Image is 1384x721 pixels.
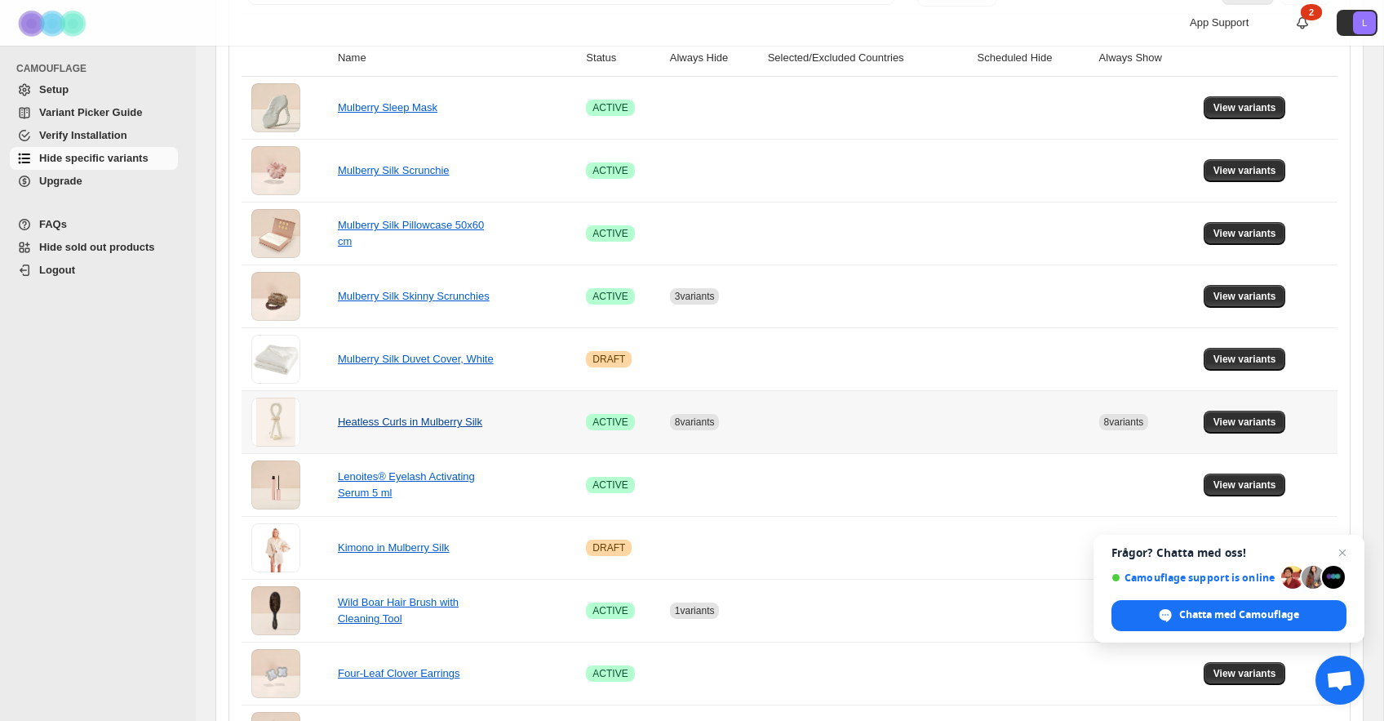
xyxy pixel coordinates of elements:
[1213,164,1276,177] span: View variants
[592,290,628,303] span: ACTIVE
[1094,40,1199,77] th: Always Show
[251,461,300,510] img: Lenoites® Eyelash Activating Serum 5 ml
[10,259,178,282] a: Logout
[338,541,450,554] a: Kimono in Mulberry Silk
[1213,101,1276,114] span: View variants
[675,605,715,616] span: 1 variants
[592,667,628,680] span: ACTIVE
[338,353,494,365] a: Mulberry Silk Duvet Cover, White
[592,227,628,240] span: ACTIVE
[665,40,763,77] th: Always Hide
[16,62,184,75] span: CAMOUFLAGE
[1213,353,1276,366] span: View variants
[39,264,75,276] span: Logout
[39,83,69,96] span: Setup
[1204,96,1286,119] button: View variants
[1213,667,1276,680] span: View variants
[251,586,300,635] img: Wild Boar Hair Brush with Cleaning Tool
[592,353,625,366] span: DRAFT
[10,124,178,147] a: Verify Installation
[1315,656,1364,705] a: Öppna chatt
[10,147,178,170] a: Hide specific variants
[251,649,300,698] img: Four-Leaf Clover Earrings
[10,170,178,193] a: Upgrade
[592,541,625,554] span: DRAFT
[251,209,300,258] img: Mulberry Silk Pillowcase 50x60 cm
[1213,290,1276,303] span: View variants
[251,83,300,132] img: Mulberry Sleep Mask
[1301,4,1322,20] div: 2
[1111,572,1275,584] span: Camouflage support is online
[1204,474,1286,496] button: View variants
[1337,10,1377,36] button: Avatar with initials L
[763,40,973,77] th: Selected/Excluded Countries
[973,40,1094,77] th: Scheduled Hide
[251,146,300,195] img: Mulberry Silk Scrunchie
[1111,600,1346,631] span: Chatta med Camouflage
[1213,416,1276,429] span: View variants
[1213,227,1276,240] span: View variants
[592,101,628,114] span: ACTIVE
[39,175,82,187] span: Upgrade
[338,416,482,428] a: Heatless Curls in Mulberry Silk
[39,218,67,230] span: FAQs
[675,291,715,302] span: 3 variants
[39,241,155,253] span: Hide sold out products
[675,416,715,428] span: 8 variants
[39,129,127,141] span: Verify Installation
[251,272,300,321] img: Mulberry Silk Skinny Scrunchies
[1204,662,1286,685] button: View variants
[338,101,437,113] a: Mulberry Sleep Mask
[1204,222,1286,245] button: View variants
[10,78,178,101] a: Setup
[1362,18,1367,28] text: L
[1179,608,1299,622] span: Chatta med Camouflage
[338,667,460,679] a: Four-Leaf Clover Earrings
[10,236,178,259] a: Hide sold out products
[1213,478,1276,492] span: View variants
[1190,16,1249,29] span: App Support
[1111,546,1346,559] span: Frågor? Chatta med oss!
[338,596,459,625] a: Wild Boar Hair Brush with Cleaning Tool
[333,40,581,77] th: Name
[1104,416,1144,428] span: 8 variants
[1204,159,1286,182] button: View variants
[10,101,178,124] a: Variant Picker Guide
[1204,348,1286,371] button: View variants
[39,106,142,118] span: Variant Picker Guide
[251,523,300,572] img: Kimono in Mulberry Silk
[338,219,484,247] a: Mulberry Silk Pillowcase 50x60 cm
[1204,411,1286,434] button: View variants
[338,470,475,499] a: Lenoites® Eyelash Activating Serum 5 ml
[10,213,178,236] a: FAQs
[1294,15,1311,31] a: 2
[338,290,490,302] a: Mulberry Silk Skinny Scrunchies
[1353,11,1376,34] span: Avatar with initials L
[592,164,628,177] span: ACTIVE
[1204,285,1286,308] button: View variants
[39,152,149,164] span: Hide specific variants
[338,164,450,176] a: Mulberry Silk Scrunchie
[592,604,628,617] span: ACTIVE
[13,1,95,46] img: Camouflage
[592,478,628,492] span: ACTIVE
[592,416,628,429] span: ACTIVE
[581,40,664,77] th: Status
[251,335,300,384] img: Mulberry Silk Duvet Cover, White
